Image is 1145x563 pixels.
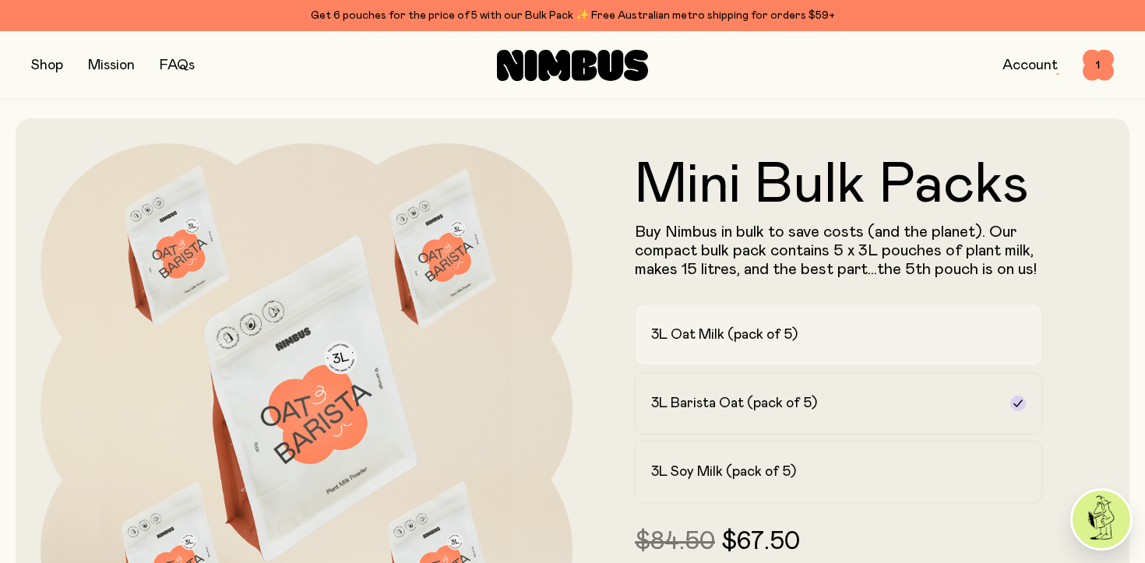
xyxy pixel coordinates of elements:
h2: 3L Oat Milk (pack of 5) [651,325,798,344]
h2: 3L Barista Oat (pack of 5) [651,394,817,413]
h1: Mini Bulk Packs [635,157,1042,213]
button: 1 [1083,50,1114,81]
h2: 3L Soy Milk (pack of 5) [651,463,796,481]
span: $67.50 [721,530,800,554]
a: Mission [88,58,135,72]
img: agent [1073,491,1130,548]
span: Buy Nimbus in bulk to save costs (and the planet). Our compact bulk pack contains 5 x 3L pouches ... [635,224,1037,277]
a: Account [1002,58,1058,72]
a: FAQs [160,58,195,72]
span: $84.50 [635,530,715,554]
div: Get 6 pouches for the price of 5 with our Bulk Pack ✨ Free Australian metro shipping for orders $59+ [31,6,1114,25]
